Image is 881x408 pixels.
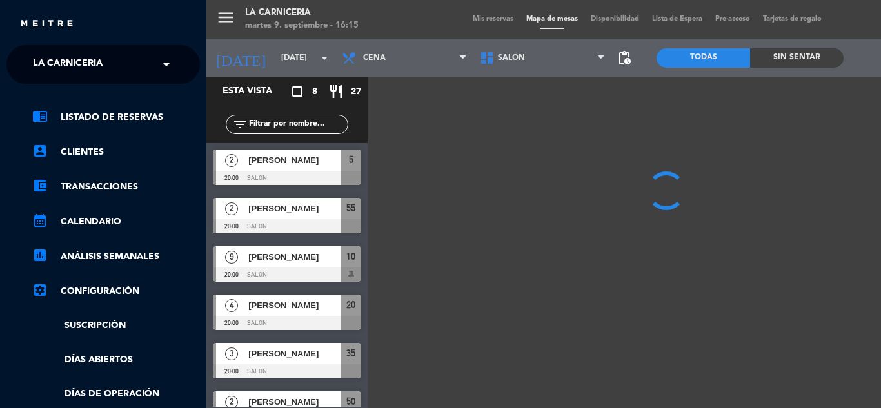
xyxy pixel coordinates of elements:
span: 10 [346,249,355,264]
i: assessment [32,248,48,263]
span: 8 [312,84,317,99]
span: 3 [225,347,238,360]
a: calendar_monthCalendario [32,214,200,229]
a: account_boxClientes [32,144,200,160]
span: 2 [225,154,238,167]
span: 20 [346,297,355,313]
i: filter_list [232,117,248,132]
span: 27 [351,84,361,99]
i: crop_square [290,84,305,99]
i: chrome_reader_mode [32,108,48,124]
img: MEITRE [19,19,74,29]
input: Filtrar por nombre... [248,117,348,131]
span: 5 [349,152,353,168]
a: Días abiertos [32,353,200,367]
span: pending_actions [617,50,632,66]
span: [PERSON_NAME] [248,298,341,312]
a: Configuración [32,284,200,299]
span: [PERSON_NAME] [248,202,341,215]
span: 35 [346,345,355,361]
i: settings_applications [32,282,48,298]
div: Esta vista [213,84,299,99]
span: La Carniceria [33,51,103,78]
i: restaurant [328,84,344,99]
a: account_balance_walletTransacciones [32,179,200,195]
a: assessmentANÁLISIS SEMANALES [32,249,200,264]
span: 55 [346,200,355,216]
span: 2 [225,202,238,215]
span: [PERSON_NAME] [248,347,341,360]
a: Días de Operación [32,387,200,402]
span: [PERSON_NAME] [248,250,341,264]
span: 9 [225,251,238,264]
span: 4 [225,299,238,312]
a: chrome_reader_modeListado de Reservas [32,110,200,125]
span: [PERSON_NAME] [248,153,341,167]
a: Suscripción [32,318,200,333]
i: account_box [32,143,48,159]
i: account_balance_wallet [32,178,48,193]
i: calendar_month [32,213,48,228]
